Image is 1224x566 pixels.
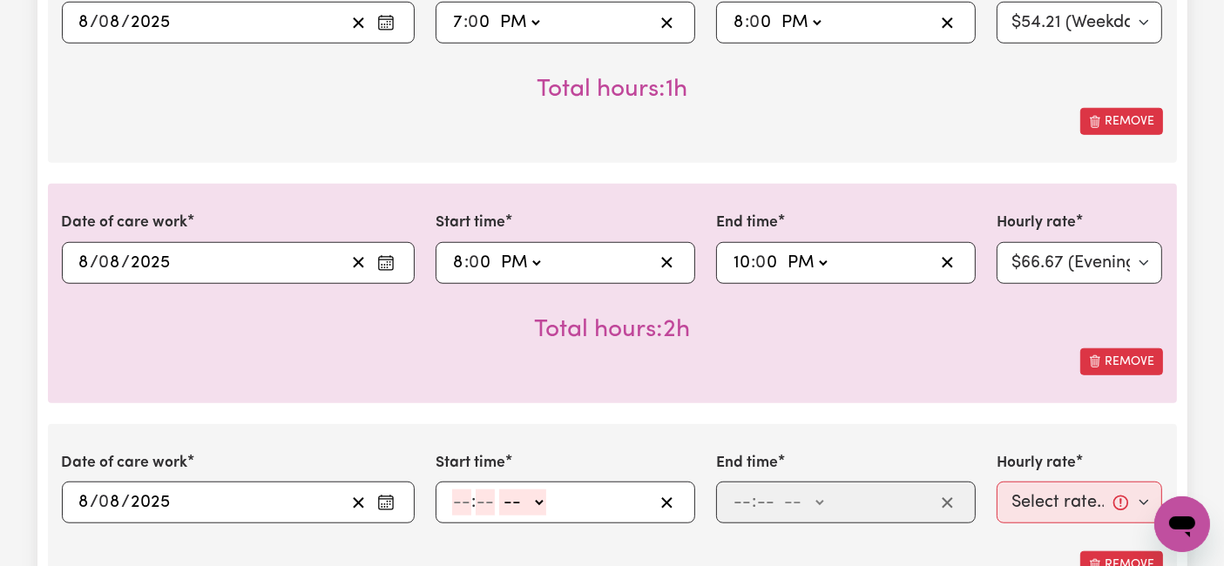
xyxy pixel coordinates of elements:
[345,250,372,276] button: Clear date
[751,253,755,273] span: :
[756,250,779,276] input: --
[99,494,110,511] span: 0
[469,10,491,36] input: --
[716,452,778,475] label: End time
[468,14,478,31] span: 0
[716,212,778,234] label: End time
[452,250,464,276] input: --
[1154,496,1210,552] iframe: Button to launch messaging window
[733,10,745,36] input: --
[122,13,131,32] span: /
[470,250,492,276] input: --
[100,489,122,515] input: --
[78,489,91,515] input: --
[372,250,400,276] button: Enter the date of care work
[1080,348,1163,375] button: Remove this shift
[100,10,122,36] input: --
[733,489,752,515] input: --
[733,250,751,276] input: --
[534,318,690,342] span: Total hours worked: 2 hours
[471,493,476,512] span: :
[452,489,471,515] input: --
[463,13,468,32] span: :
[99,254,110,272] span: 0
[372,489,400,515] button: Enter the date of care work
[1080,108,1163,135] button: Remove this shift
[345,489,372,515] button: Clear date
[476,489,495,515] input: --
[750,10,773,36] input: --
[537,77,687,102] span: Total hours worked: 1 hour
[62,212,188,234] label: Date of care work
[749,14,760,31] span: 0
[100,250,122,276] input: --
[756,489,775,515] input: --
[91,13,99,32] span: /
[122,493,131,512] span: /
[62,452,188,475] label: Date of care work
[78,10,91,36] input: --
[122,253,131,273] span: /
[464,253,469,273] span: :
[131,489,172,515] input: ----
[745,13,749,32] span: :
[436,212,505,234] label: Start time
[469,254,479,272] span: 0
[91,493,99,512] span: /
[997,212,1076,234] label: Hourly rate
[997,452,1076,475] label: Hourly rate
[91,253,99,273] span: /
[345,10,372,36] button: Clear date
[99,14,110,31] span: 0
[372,10,400,36] button: Enter the date of care work
[436,452,505,475] label: Start time
[755,254,766,272] span: 0
[78,250,91,276] input: --
[131,250,172,276] input: ----
[752,493,756,512] span: :
[131,10,172,36] input: ----
[452,10,463,36] input: --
